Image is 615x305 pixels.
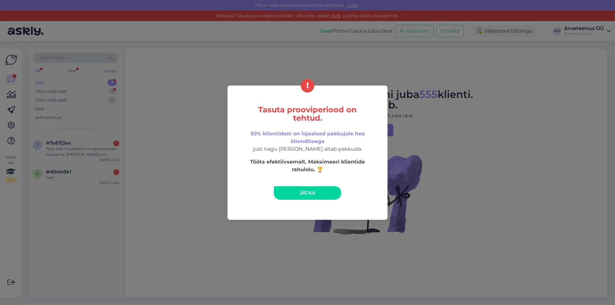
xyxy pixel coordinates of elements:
p: just nagu [PERSON_NAME] aitab pakkuda. [241,130,374,153]
h5: Tasuta prooviperiood on tehtud. [241,106,374,122]
a: Jätka [274,186,341,200]
p: Tööta efektiivsemalt. Maksimeeri klientide rahulolu. 🏆 [241,158,374,173]
span: Jätka [299,190,316,196]
span: 92% klientidest on lojaalsed pakkujale hea klienditoega [250,131,365,144]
